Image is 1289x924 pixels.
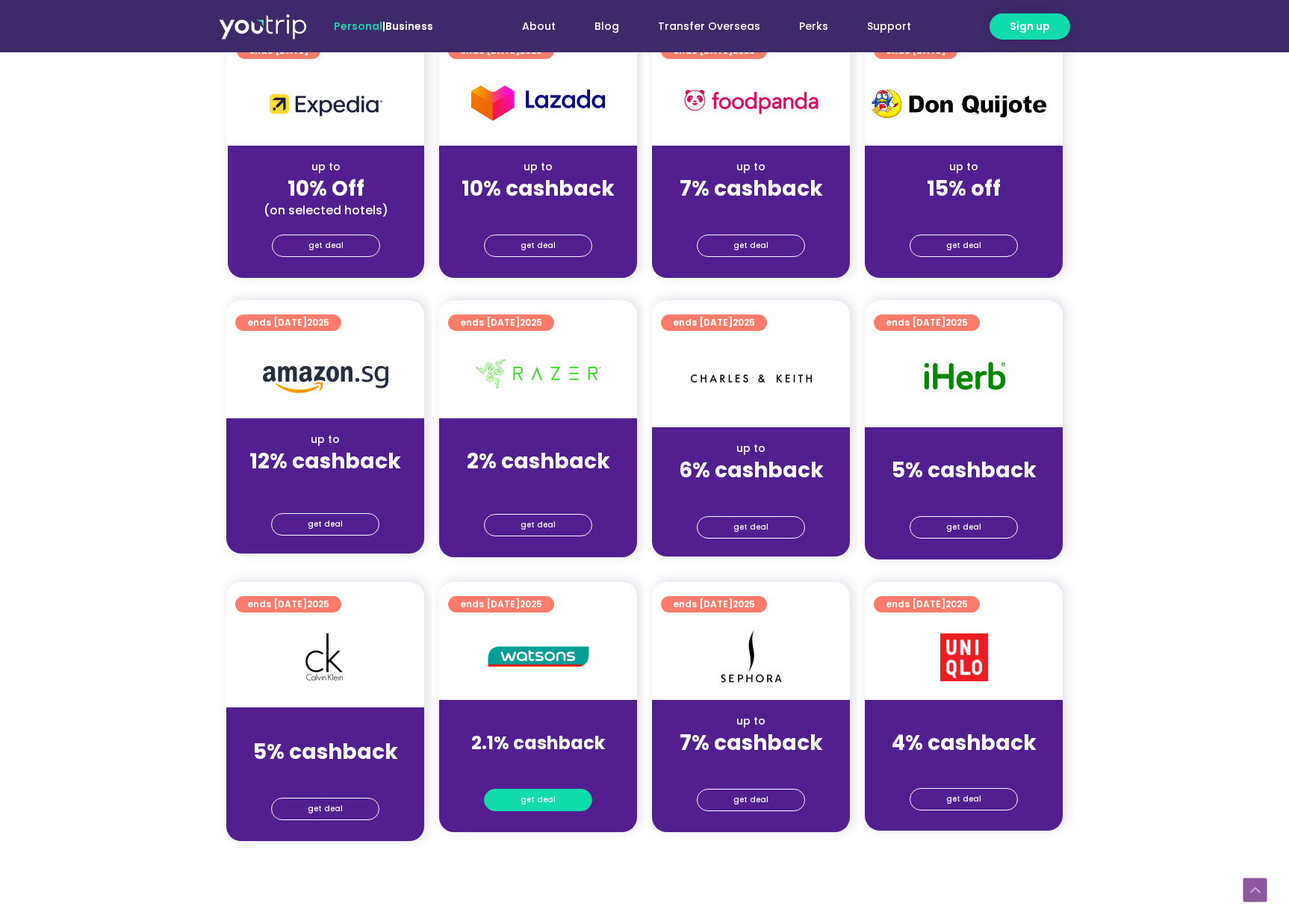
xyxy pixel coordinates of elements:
span: Personal [334,19,382,34]
strong: 7% cashback [680,174,823,203]
span: 2025 [307,316,329,329]
div: up to [240,159,412,175]
a: ends [DATE]2025 [661,596,767,613]
a: get deal [272,235,380,257]
span: get deal [733,517,768,538]
span: ends [DATE] [460,314,542,331]
div: up to [664,713,838,729]
a: get deal [697,235,805,257]
a: Business [385,19,433,34]
a: get deal [484,235,592,257]
span: ends [DATE] [247,596,329,613]
div: up to [664,441,838,456]
a: get deal [271,513,379,536]
strong: 2.1% cashback [471,731,605,755]
span: get deal [308,799,343,819]
a: ends [DATE]2025 [661,314,767,331]
a: Transfer Overseas [639,13,780,40]
div: (for stays only) [664,484,838,500]
div: up to [238,722,412,738]
span: ends [DATE] [460,596,542,613]
div: (for stays only) [877,202,1051,218]
span: 2025 [733,44,755,57]
a: ends [DATE]2025 [235,596,341,613]
div: (for stays only) [877,757,1051,772]
div: (for stays only) [451,202,625,218]
a: ends [DATE]2025 [448,596,554,613]
span: 2025 [520,44,542,57]
div: up to [451,432,625,447]
span: get deal [733,235,768,256]
a: Support [848,13,931,40]
span: | [334,19,433,34]
strong: 5% cashback [253,737,398,766]
strong: 10% Off [288,174,364,203]
span: get deal [521,235,556,256]
strong: 15% off [927,174,1001,203]
a: ends [DATE]2025 [874,596,980,613]
a: get deal [484,514,592,536]
strong: 12% cashback [249,447,401,476]
a: get deal [910,516,1018,539]
div: up to [877,713,1051,729]
span: ends [DATE] [886,596,968,613]
strong: 5% cashback [892,456,1037,485]
a: ends [DATE]2025 [235,314,341,331]
div: (for stays only) [664,757,838,772]
a: About [503,13,575,40]
div: (for stays only) [238,475,412,491]
div: up to [238,432,412,447]
div: up to [877,441,1051,456]
span: get deal [946,517,981,538]
span: Sign up [1010,19,1050,34]
span: 2025 [520,598,542,610]
span: 2025 [307,598,329,610]
span: ends [DATE] [886,314,968,331]
span: ends [DATE] [247,314,329,331]
div: up to [451,159,625,175]
a: ends [DATE]2025 [448,314,554,331]
a: get deal [910,235,1018,257]
span: 2025 [733,598,755,610]
a: Sign up [990,13,1070,40]
strong: 10% cashback [462,174,615,203]
span: 2025 [733,316,755,329]
a: get deal [910,788,1018,810]
div: up to [451,713,625,729]
a: Perks [780,13,848,40]
span: 2025 [945,598,968,610]
strong: 4% cashback [892,728,1037,757]
div: (on selected hotels) [240,202,412,218]
a: get deal [484,789,592,811]
span: 2025 [945,316,968,329]
a: ends [DATE]2025 [874,314,980,331]
span: get deal [308,235,344,256]
span: ends [DATE] [673,596,755,613]
a: get deal [271,798,379,820]
span: get deal [521,790,556,810]
span: 2025 [520,316,542,329]
div: up to [664,159,838,175]
div: (for stays only) [451,475,625,491]
span: get deal [946,235,981,256]
a: get deal [697,516,805,539]
div: up to [877,159,1051,175]
strong: 6% cashback [679,456,824,485]
span: get deal [308,514,343,535]
div: (for stays only) [877,484,1051,500]
strong: 2% cashback [467,447,610,476]
nav: Menu [473,13,931,40]
span: get deal [946,789,981,810]
div: (for stays only) [664,202,838,218]
a: Blog [575,13,639,40]
span: get deal [521,515,556,536]
div: (for stays only) [238,766,412,781]
span: get deal [733,790,768,810]
strong: 7% cashback [680,728,823,757]
a: get deal [697,789,805,811]
span: ends [DATE] [673,314,755,331]
div: (for stays only) [451,757,625,772]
